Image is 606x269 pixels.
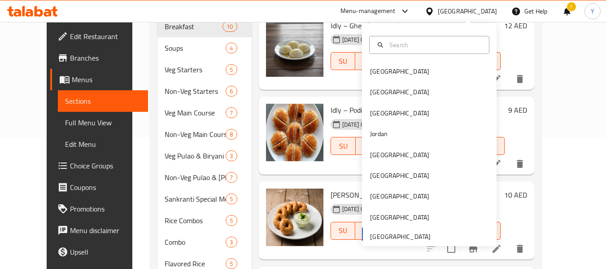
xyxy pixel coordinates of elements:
a: Menu disclaimer [50,220,148,241]
span: 5 [226,195,236,203]
button: SU [331,222,355,240]
span: Combo [165,237,226,247]
span: 10 [223,22,236,31]
button: MO [356,137,380,155]
div: [GEOGRAPHIC_DATA] [370,212,429,222]
h6: 10 AED [504,189,527,201]
span: [DATE] 07:05 PM [339,35,388,44]
span: Veg Pulao & Biryani [165,150,226,161]
div: items [226,237,237,247]
div: items [226,64,237,75]
span: Idly – Podi [331,103,362,117]
div: [GEOGRAPHIC_DATA] [438,6,497,16]
div: Combo3 [157,231,252,253]
button: SU [331,52,355,70]
a: Edit Restaurant [50,26,148,47]
span: 8 [226,130,236,139]
div: items [226,172,237,183]
span: Sections [65,96,141,106]
span: Menus [72,74,141,85]
span: Edit Restaurant [70,31,141,42]
span: Breakfast [165,21,223,32]
div: items [226,129,237,140]
span: 4 [226,44,236,53]
div: items [226,215,237,226]
span: Coupons [70,182,141,193]
div: Non-Veg Main Course8 [157,123,252,145]
div: items [226,43,237,53]
div: Veg Pulao & Biryani3 [157,145,252,167]
img: Idly – Podi [266,104,323,161]
span: SU [335,55,352,68]
button: SU [331,137,356,155]
a: Edit Menu [58,133,148,155]
div: [GEOGRAPHIC_DATA] [370,66,429,76]
span: Sankranti Special Meals [165,194,226,204]
span: Flavored Rice [165,258,226,269]
div: Jordan [370,129,388,139]
div: items [222,21,237,32]
span: Branches [70,53,141,63]
span: 3 [226,152,236,160]
div: items [226,107,237,118]
span: Non-Veg Pulao & [PERSON_NAME] [165,172,226,183]
span: SU [335,224,352,237]
div: Veg Main Course7 [157,102,252,123]
a: Branches [50,47,148,69]
div: Non-Veg Pulao & Biryani [165,172,226,183]
a: Edit menu item [491,243,502,254]
div: [GEOGRAPHIC_DATA] [370,87,429,97]
div: [GEOGRAPHIC_DATA] [370,108,429,118]
div: Breakfast10 [157,16,252,37]
a: Coupons [50,176,148,198]
div: Non-Veg Main Course [165,129,226,140]
span: Edit Menu [65,139,141,150]
button: delete [509,238,531,260]
span: 5 [226,216,236,225]
a: Upsell [50,241,148,263]
span: Soups [165,43,226,53]
a: Choice Groups [50,155,148,176]
span: Choice Groups [70,160,141,171]
span: Veg Starters [165,64,226,75]
a: Menus [50,69,148,90]
span: Menu disclaimer [70,225,141,236]
span: MO [359,224,376,237]
button: MO [355,222,379,240]
span: MO [359,55,376,68]
a: Sections [58,90,148,112]
span: Veg Main Course [165,107,226,118]
span: 5 [226,66,236,74]
div: [GEOGRAPHIC_DATA] [370,150,429,160]
h6: 9 AED [508,104,527,116]
img: Idly – Ghee [266,19,323,77]
span: SU [335,140,352,153]
img: Minapa Garelu – with Chutney [266,189,323,246]
button: delete [509,153,531,175]
input: Search [386,40,484,50]
span: Rice Combos [165,215,226,226]
span: [PERSON_NAME] – with Chutney [331,188,435,202]
span: Select to update [442,239,461,258]
span: Idly – Ghee [331,19,365,32]
span: Non-Veg Starters [165,86,226,97]
span: [DATE] 07:05 PM [339,205,388,213]
span: Full Menu View [65,117,141,128]
h6: 12 AED [504,19,527,32]
div: Non-Veg Starters6 [157,80,252,102]
span: Upsell [70,247,141,257]
span: Promotions [70,203,141,214]
div: [GEOGRAPHIC_DATA] [370,171,429,181]
div: items [226,194,237,204]
div: Veg Starters5 [157,59,252,80]
span: Y [591,6,594,16]
span: 5 [226,260,236,268]
div: Rice Combos5 [157,210,252,231]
